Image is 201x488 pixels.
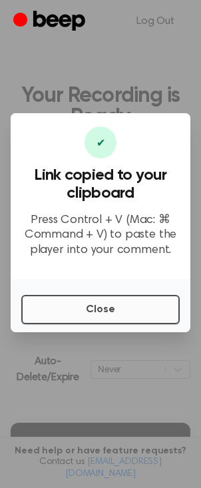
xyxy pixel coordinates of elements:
div: ✔ [85,126,116,158]
p: Press Control + V (Mac: ⌘ Command + V) to paste the player into your comment. [21,213,180,258]
a: Log Out [123,5,188,37]
h3: Link copied to your clipboard [21,166,180,202]
button: Close [21,295,180,324]
a: Beep [13,9,89,35]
